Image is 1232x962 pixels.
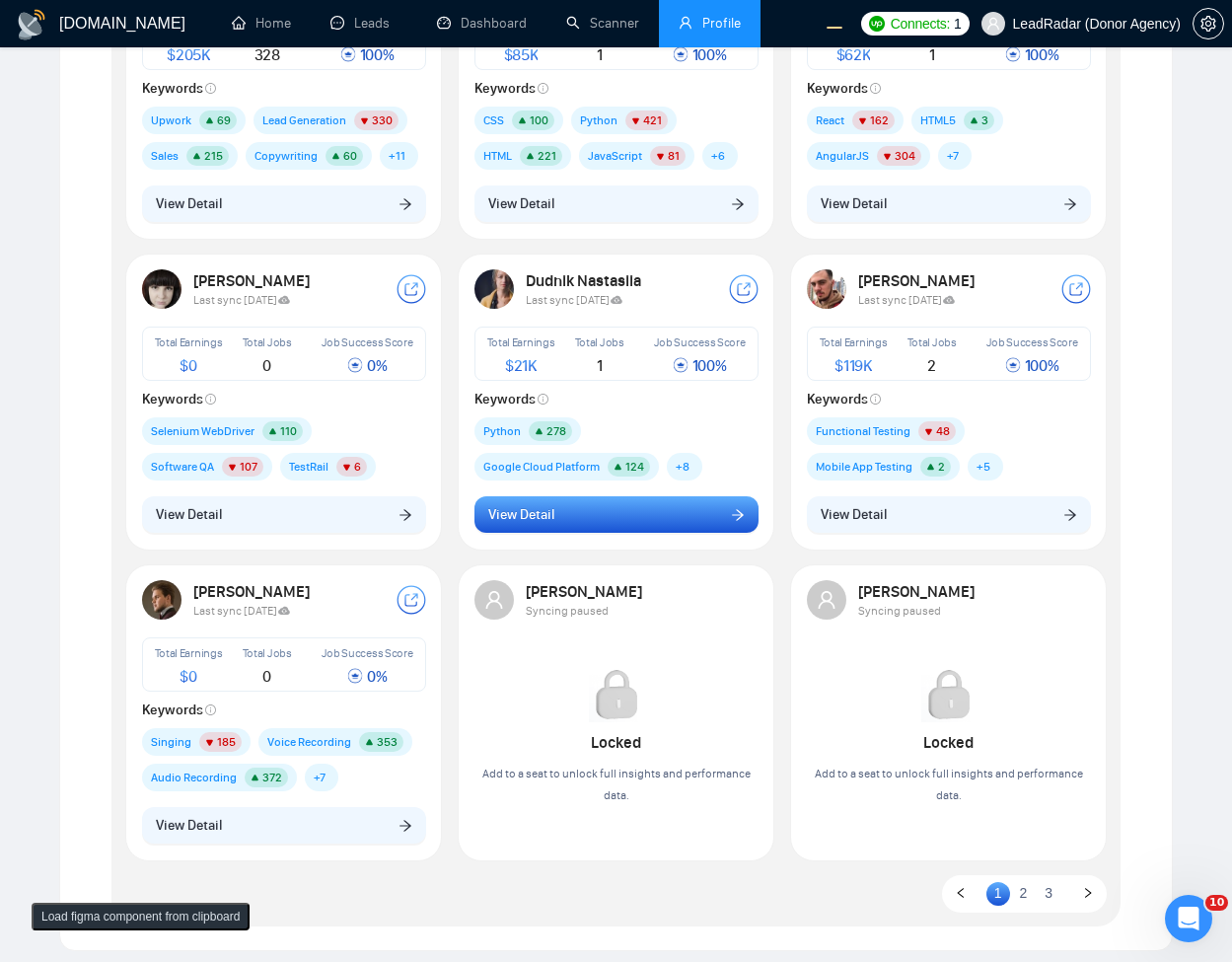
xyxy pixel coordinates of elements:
span: 100 % [1005,356,1059,375]
span: Lead Generation [262,111,346,130]
span: 372 [262,771,282,784]
span: AngularJS [816,146,869,166]
strong: [PERSON_NAME] [858,582,978,601]
span: 304 [895,149,915,163]
span: 100 [530,113,548,127]
span: arrow-right [399,818,412,832]
strong: [PERSON_NAME] [858,271,978,290]
span: Selenium WebDriver [151,421,254,441]
span: arrow-right [1063,196,1077,210]
span: 0 % [347,356,387,375]
span: $ 21K [505,356,537,375]
span: Total Earnings [820,335,888,349]
span: 2 [927,356,936,375]
strong: Keywords [474,80,549,97]
img: USER [142,269,181,309]
span: Total Jobs [243,335,292,349]
span: Last sync [DATE] [193,604,291,618]
span: 100 % [673,356,727,375]
span: 0 [262,667,271,686]
span: View Detail [488,504,554,526]
strong: Keywords [142,702,217,718]
span: Last sync [DATE] [193,293,291,307]
span: right [1082,887,1094,899]
strong: Locked [591,733,641,752]
span: Add to a seat to unlock full insights and performance data. [815,767,1083,802]
span: info-circle [205,394,216,405]
strong: Keywords [142,80,217,97]
button: View Detailarrow-right [807,185,1091,223]
span: 10 [1205,895,1228,911]
span: user [986,17,1000,31]
span: 100 % [340,45,395,64]
span: Job Success Score [654,335,746,349]
img: Locked [921,667,977,722]
span: Job Success Score [322,646,413,660]
strong: [PERSON_NAME] [193,582,313,601]
button: View Detailarrow-right [142,496,426,534]
span: View Detail [156,815,222,837]
span: info-circle [205,83,216,94]
a: 1 [986,882,1010,904]
span: $ 62K [836,45,871,64]
span: 1 [954,13,962,35]
span: Sales [151,146,179,166]
span: TestRail [289,457,328,477]
strong: Dudnik Nastasiia [526,271,644,290]
img: Locked [589,667,644,722]
span: arrow-right [731,196,745,210]
strong: Keywords [474,391,549,407]
span: 100 % [1005,45,1059,64]
span: 1 [597,356,603,375]
span: Job Success Score [986,335,1078,349]
span: 6 [354,460,361,474]
span: Python [483,421,521,441]
span: Total Jobs [575,335,624,349]
span: $ 0 [180,667,196,686]
span: View Detail [821,193,887,215]
button: right [1076,882,1100,906]
li: 3 [1037,882,1060,906]
strong: Keywords [142,391,217,407]
span: $ 119K [834,356,872,375]
span: HTML5 [920,111,956,130]
iframe: Intercom live chat [1165,895,1212,942]
span: + 11 [389,146,405,166]
span: 162 [870,113,889,127]
span: $ 0 [180,356,196,375]
span: 3 [981,113,988,127]
span: Voice Recording [267,732,351,752]
button: View Detailarrow-right [142,807,426,845]
a: 3 [1037,882,1060,904]
span: + 5 [977,457,990,477]
span: 278 [546,424,566,438]
li: 2 [1012,882,1036,906]
span: View Detail [488,193,554,215]
span: user [484,590,504,610]
li: Next Page [1076,882,1100,906]
button: View Detailarrow-right [474,185,759,223]
a: setting [1193,16,1224,32]
span: 215 [204,149,223,163]
strong: Keywords [807,391,882,407]
span: 81 [668,149,680,163]
span: + 7 [314,768,326,787]
span: + 6 [711,146,725,166]
span: arrow-right [1063,507,1077,521]
span: info-circle [870,394,881,405]
span: Python [580,111,617,130]
span: Audio Recording [151,768,237,787]
a: homeHome [232,15,291,32]
span: Total Earnings [155,335,223,349]
span: + 7 [947,146,959,166]
span: 124 [625,460,644,474]
span: Last sync [DATE] [858,293,956,307]
span: $ 85K [504,45,539,64]
span: 2 [938,460,945,474]
button: View Detailarrow-right [142,185,426,223]
strong: Locked [923,733,974,752]
span: setting [1194,16,1223,32]
span: 0 % [347,667,387,686]
span: + 8 [676,457,689,477]
a: messageLeads [330,15,398,32]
